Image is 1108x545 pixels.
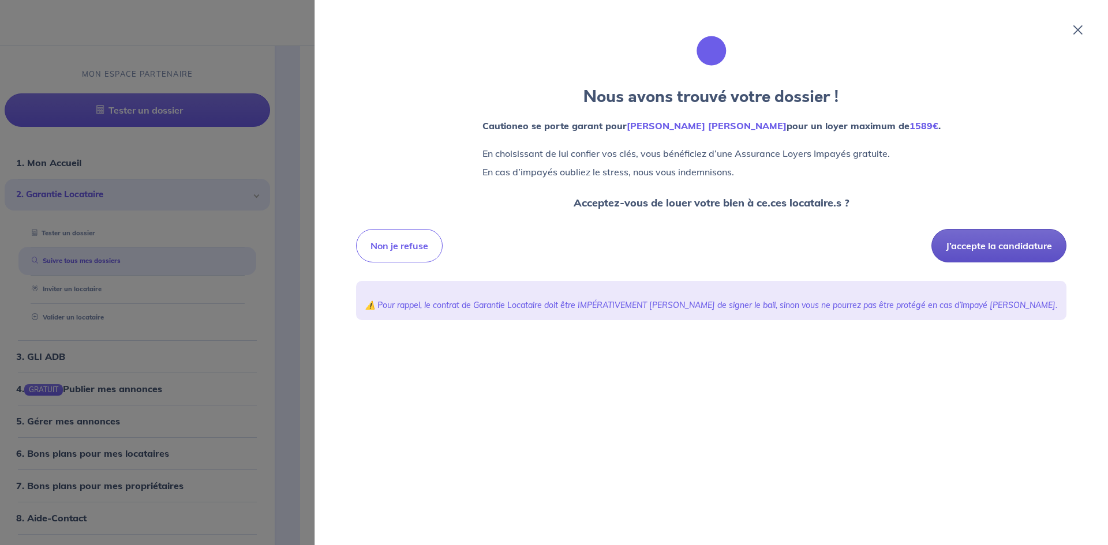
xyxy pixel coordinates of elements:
strong: Cautioneo se porte garant pour pour un loyer maximum de . [482,120,941,131]
img: illu_folder.svg [688,28,735,74]
button: Non je refuse [356,229,443,262]
em: [PERSON_NAME] [PERSON_NAME] [627,120,787,131]
em: 1589€ [909,120,938,131]
p: En choisissant de lui confier vos clés, vous bénéficiez d’une Assurance Loyers Impayés gratuite. ... [482,144,941,181]
p: ⚠️ Pour rappel, le contrat de Garantie Locataire doit être IMPÉRATIVEMENT [PERSON_NAME] de signer... [365,299,1057,311]
strong: Acceptez-vous de louer votre bien à ce.ces locataire.s ? [574,196,849,209]
strong: Nous avons trouvé votre dossier ! [583,85,839,108]
button: J’accepte la candidature [931,229,1066,262]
